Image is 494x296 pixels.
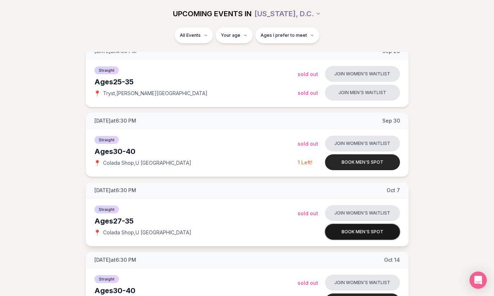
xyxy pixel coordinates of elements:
span: Straight [94,275,119,283]
button: Join women's waitlist [325,66,400,82]
span: Your age [221,32,240,38]
span: [DATE] at 6:30 PM [94,117,136,124]
span: 📍 [94,90,100,96]
div: Ages 25-35 [94,77,298,87]
div: Open Intercom Messenger [469,271,487,289]
button: Book men's spot [325,154,400,170]
span: Straight [94,136,119,144]
span: Tryst , [PERSON_NAME][GEOGRAPHIC_DATA] [103,90,208,97]
button: Join men's waitlist [325,85,400,101]
span: Sold Out [298,90,318,96]
button: Join women's waitlist [325,205,400,221]
button: Join women's waitlist [325,275,400,291]
span: Sep 30 [382,117,400,124]
span: 📍 [94,230,100,235]
button: [US_STATE], D.C. [254,6,321,22]
span: Straight [94,66,119,74]
span: Colada Shop , U [GEOGRAPHIC_DATA] [103,229,191,236]
span: Oct 14 [384,256,400,264]
div: Ages 30-40 [94,146,298,156]
button: Join women's waitlist [325,136,400,151]
span: Ages I prefer to meet [261,32,307,38]
span: 1 Left! [298,159,312,165]
span: [DATE] at 6:30 PM [94,256,136,264]
span: Oct 7 [387,187,400,194]
span: [DATE] at 6:30 PM [94,187,136,194]
span: Sold Out [298,141,318,147]
div: Ages 30-40 [94,286,298,296]
span: Sold Out [298,280,318,286]
button: Book men's spot [325,224,400,240]
button: All Events [175,27,213,43]
span: UPCOMING EVENTS IN [173,9,252,19]
span: Sold Out [298,71,318,77]
span: All Events [180,32,201,38]
div: Ages 27-35 [94,216,298,226]
button: Ages I prefer to meet [255,27,319,43]
span: Colada Shop , U [GEOGRAPHIC_DATA] [103,159,191,167]
span: 📍 [94,160,100,166]
span: Sold Out [298,210,318,216]
button: Your age [216,27,253,43]
span: Straight [94,206,119,213]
